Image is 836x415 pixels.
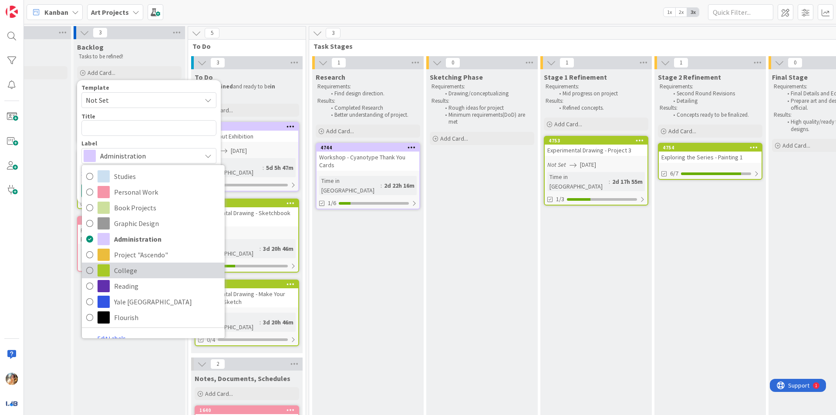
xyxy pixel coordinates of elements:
[560,57,574,68] span: 1
[44,7,68,17] span: Kanban
[772,73,808,81] span: Final Stage
[81,140,97,146] span: Label
[81,249,142,268] div: Time in [GEOGRAPHIC_DATA]
[91,8,129,17] b: Art Projects
[547,161,566,169] i: Not Set
[78,225,181,244] div: Finish up fairy illustration for portfolio
[196,280,298,307] div: 4751Experimental Drawing - Make Your Own Tool Sketch
[196,280,298,288] div: 4751
[81,112,95,120] label: Title
[88,69,115,77] span: Add Card...
[788,57,802,68] span: 0
[196,199,298,207] div: 4752
[195,374,290,383] span: Notes, Documents, Schedules
[545,137,647,156] div: 4753Experimental Drawing - Project 3
[782,142,810,149] span: Add Card...
[82,294,225,310] a: Yale [GEOGRAPHIC_DATA]
[664,8,675,17] span: 1x
[319,176,381,195] div: Time in [GEOGRAPHIC_DATA]
[198,313,260,332] div: Time in [GEOGRAPHIC_DATA]
[77,216,182,272] a: 3963Finish up fairy illustration for portfolioTime in [GEOGRAPHIC_DATA]:26d 6h 40m
[440,105,533,111] li: Rough ideas for project
[207,335,215,344] span: 0/4
[199,200,298,206] div: 4752
[264,163,296,172] div: 5d 5h 47m
[431,83,533,90] p: Requirements:
[326,127,354,135] span: Add Card...
[445,57,460,68] span: 0
[545,145,647,156] div: Experimental Drawing - Project 3
[326,28,340,38] span: 3
[668,111,761,118] li: Concepts ready to be finalized.
[81,84,109,91] span: Template
[114,233,220,246] span: Administration
[196,406,298,414] div: 1640
[547,172,609,191] div: Time in [GEOGRAPHIC_DATA]
[675,8,687,17] span: 2x
[196,199,298,226] div: 4752Experimental Drawing - Sketchbook Week 4
[431,98,533,105] p: Results:
[668,98,761,105] li: Detailing
[668,127,696,135] span: Add Card...
[261,317,296,327] div: 3d 20h 46m
[554,90,647,97] li: Mid progress on project
[210,57,225,68] span: 3
[82,200,225,216] a: Book Projects
[381,181,382,190] span: :
[100,150,197,162] span: Administration
[195,280,299,346] a: 4751Experimental Drawing - Make Your Own Tool SketchTime in [GEOGRAPHIC_DATA]:3d 20h 46m0/4
[659,152,762,163] div: Exploring the Series - Painting 1
[544,136,648,206] a: 4753Experimental Drawing - Project 3Not Set[DATE]Time in [GEOGRAPHIC_DATA]:2d 17h 55m1/3
[114,217,220,230] span: Graphic Design
[430,73,483,81] span: Sketching Phase
[82,278,225,294] a: Reading
[659,144,762,152] div: 4754
[6,373,18,385] img: JF
[199,124,298,130] div: 4623
[670,169,678,178] span: 6/7
[6,397,18,409] img: avatar
[316,73,345,81] span: Research
[708,4,773,20] input: Quick Filter...
[317,152,419,171] div: Workshop - Cyanotype Thank You Cards
[263,163,264,172] span: :
[77,43,104,51] span: Backlog
[687,8,699,17] span: 3x
[86,94,195,106] span: Not Set
[544,73,607,81] span: Stage 1 Refinement
[82,169,225,184] a: Studies
[382,181,417,190] div: 2d 22h 16m
[231,146,247,155] span: [DATE]
[659,144,762,163] div: 4754Exploring the Series - Painting 1
[326,105,419,111] li: Completed Research
[260,244,261,253] span: :
[82,263,225,278] a: College
[440,111,533,126] li: Minimum requirements(DoD) are met
[45,3,47,10] div: 1
[82,184,225,200] a: Personal Work
[317,98,418,105] p: Results:
[79,53,180,60] p: Tasks to be refined!
[114,201,220,214] span: Book Projects
[205,390,233,398] span: Add Card...
[556,195,564,204] span: 1/3
[18,1,40,12] span: Support
[658,73,721,81] span: Stage 2 Refinement
[82,231,225,247] a: Administration
[82,216,225,231] a: Graphic Design
[82,247,225,263] a: Project "Ascendo"
[668,90,761,97] li: Second Round Revisions
[82,333,145,344] a: Edit Labels...
[326,111,419,118] li: Better understanding of project.
[320,145,419,151] div: 4744
[192,42,295,51] span: To Do
[545,137,647,145] div: 4753
[554,105,647,111] li: Refined concepts.
[316,143,420,209] a: 4744Workshop - Cyanotype Thank You CardsTime in [GEOGRAPHIC_DATA]:2d 22h 16m1/6
[196,288,298,307] div: Experimental Drawing - Make Your Own Tool Sketch
[78,217,181,244] div: 3963Finish up fairy illustration for portfolio
[658,143,762,180] a: 4754Exploring the Series - Painting 16/7
[317,83,418,90] p: Requirements:
[195,73,213,81] span: To Do
[326,90,419,97] li: Find design direction.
